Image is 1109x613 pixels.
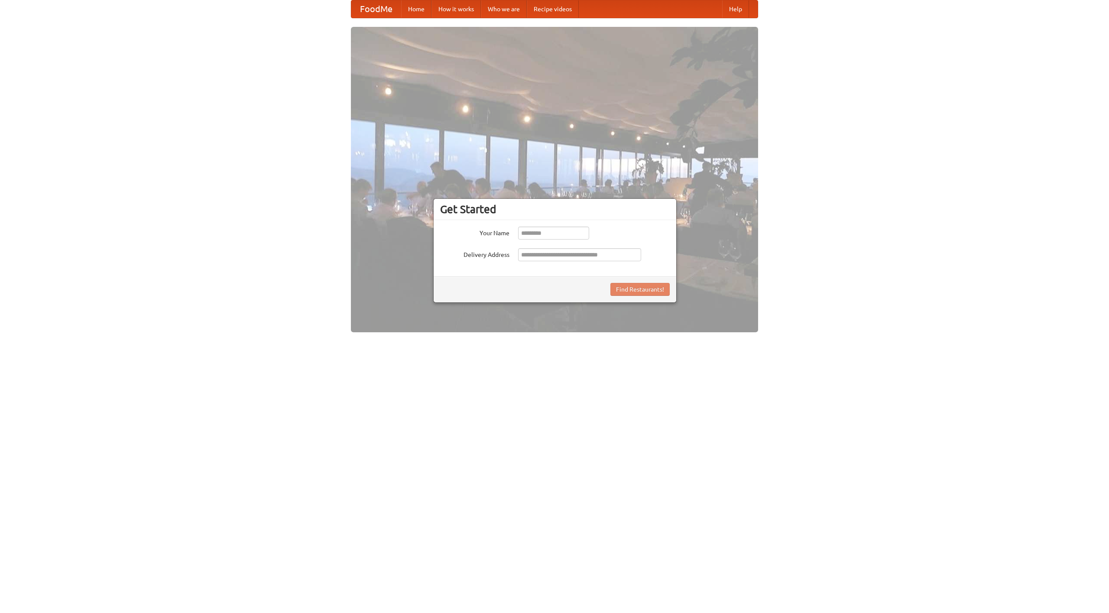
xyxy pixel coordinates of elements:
h3: Get Started [440,203,670,216]
label: Delivery Address [440,248,509,259]
a: FoodMe [351,0,401,18]
button: Find Restaurants! [610,283,670,296]
label: Your Name [440,227,509,237]
a: How it works [431,0,481,18]
a: Help [722,0,749,18]
a: Home [401,0,431,18]
a: Who we are [481,0,527,18]
a: Recipe videos [527,0,579,18]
